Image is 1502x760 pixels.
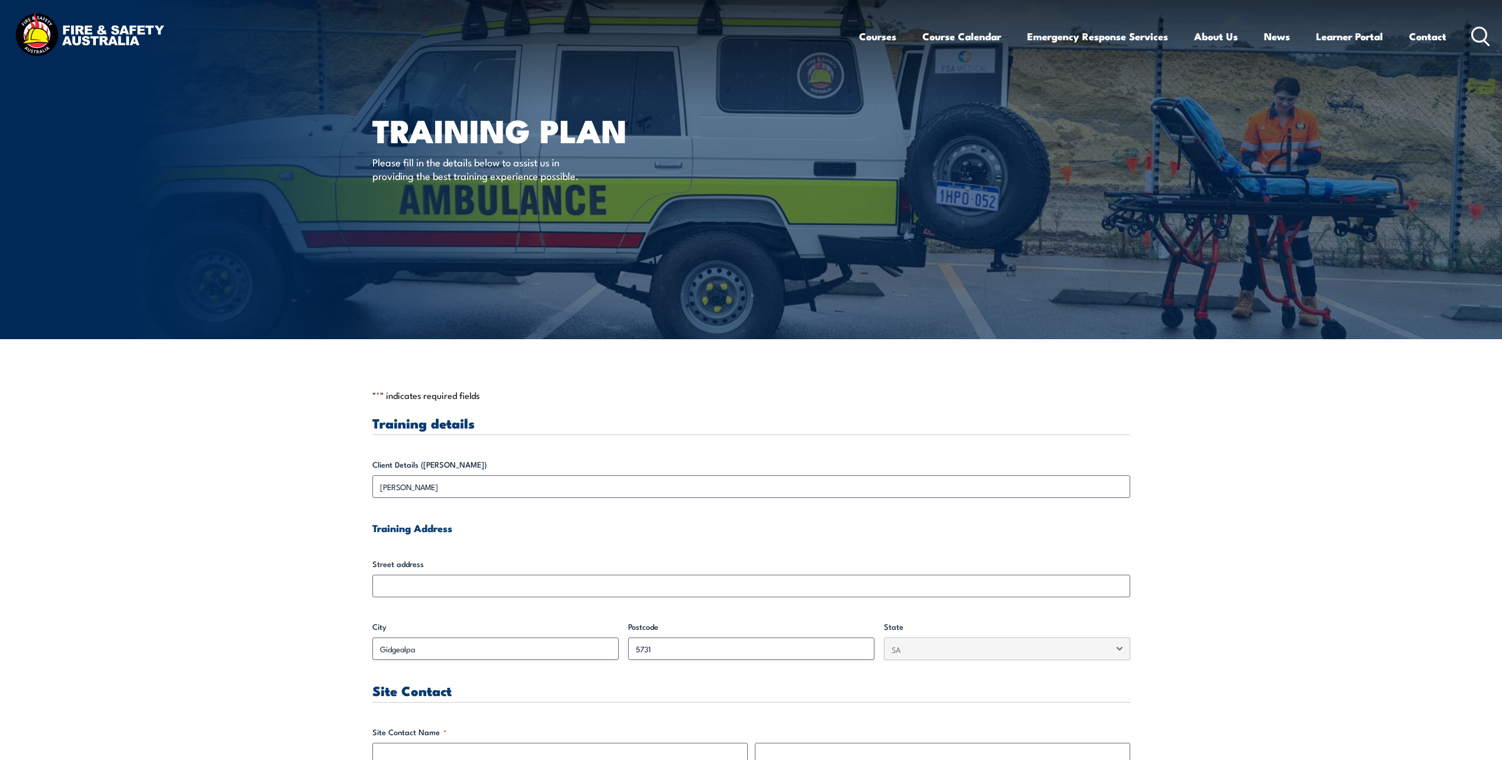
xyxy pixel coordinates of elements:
h1: Training plan [372,116,665,144]
label: Client Details ([PERSON_NAME]) [372,459,1130,471]
label: Postcode [628,621,874,633]
a: Emergency Response Services [1027,21,1168,52]
h3: Training details [372,416,1130,430]
label: Street address [372,558,1130,570]
a: About Us [1194,21,1238,52]
h3: Site Contact [372,684,1130,697]
a: News [1264,21,1290,52]
a: Course Calendar [922,21,1001,52]
legend: Site Contact Name [372,726,446,738]
label: City [372,621,619,633]
label: State [884,621,1130,633]
p: " " indicates required fields [372,389,1130,401]
a: Contact [1409,21,1446,52]
a: Learner Portal [1316,21,1383,52]
h4: Training Address [372,521,1130,534]
p: Please fill in the details below to assist us in providing the best training experience possible. [372,155,588,183]
a: Courses [859,21,896,52]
